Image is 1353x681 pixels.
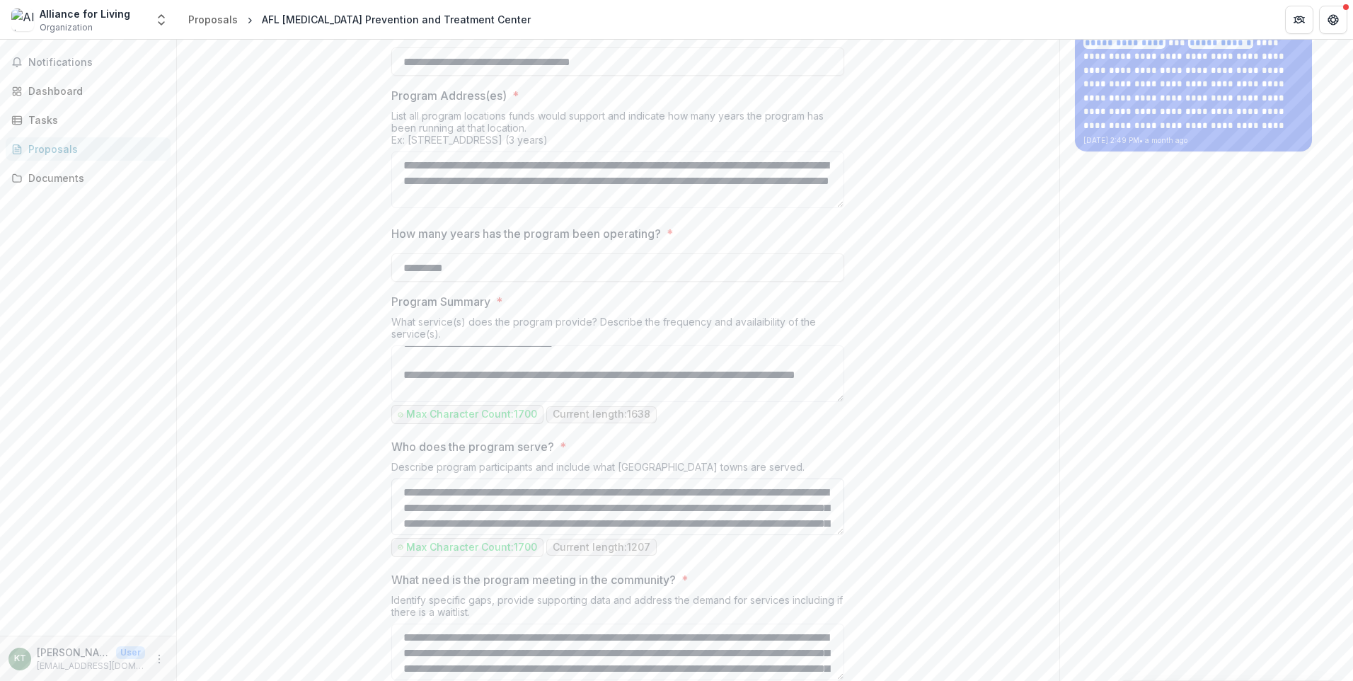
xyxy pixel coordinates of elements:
[391,225,661,242] p: How many years has the program been operating?
[391,110,844,151] div: List all program locations funds would support and indicate how many years the program has been r...
[553,542,650,554] p: Current length: 1207
[40,21,93,34] span: Organization
[28,84,159,98] div: Dashboard
[6,166,171,190] a: Documents
[183,9,243,30] a: Proposals
[116,646,145,659] p: User
[6,137,171,161] a: Proposals
[28,142,159,156] div: Proposals
[151,6,171,34] button: Open entity switcher
[391,293,490,310] p: Program Summary
[406,408,537,420] p: Max Character Count: 1700
[391,316,844,345] div: What service(s) does the program provide? Describe the frequency and availaibility of the service...
[406,542,537,554] p: Max Character Count: 1700
[391,438,554,455] p: Who does the program serve?
[391,594,844,624] div: Identify specific gaps, provide supporting data and address the demand for services including if ...
[37,645,110,660] p: [PERSON_NAME]
[28,113,159,127] div: Tasks
[391,461,844,479] div: Describe program participants and include what [GEOGRAPHIC_DATA] towns are served.
[28,171,159,185] div: Documents
[188,12,238,27] div: Proposals
[28,57,165,69] span: Notifications
[262,12,531,27] div: AFL [MEDICAL_DATA] Prevention and Treatment Center
[1083,135,1303,146] p: [DATE] 2:49 PM • a month ago
[151,651,168,668] button: More
[6,79,171,103] a: Dashboard
[37,660,145,673] p: [EMAIL_ADDRESS][DOMAIN_NAME]
[1319,6,1347,34] button: Get Help
[183,9,536,30] nav: breadcrumb
[40,6,130,21] div: Alliance for Living
[14,654,26,663] div: Kelly Thompson
[11,8,34,31] img: Alliance for Living
[1285,6,1313,34] button: Partners
[6,51,171,74] button: Notifications
[391,571,676,588] p: What need is the program meeting in the community?
[553,408,650,420] p: Current length: 1638
[391,87,507,104] p: Program Address(es)
[6,108,171,132] a: Tasks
